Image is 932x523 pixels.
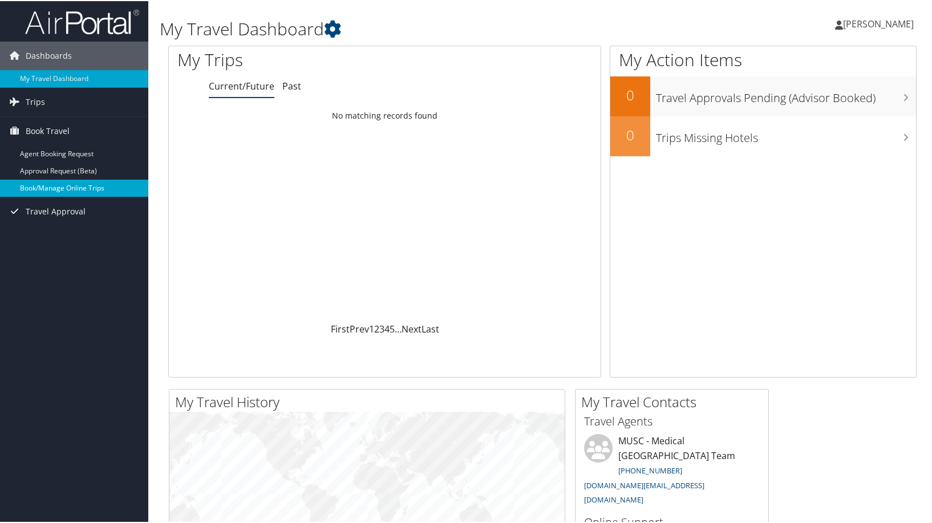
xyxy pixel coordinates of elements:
[835,6,925,40] a: [PERSON_NAME]
[395,322,402,334] span: …
[610,75,916,115] a: 0Travel Approvals Pending (Advisor Booked)
[26,196,86,225] span: Travel Approval
[379,322,384,334] a: 3
[160,16,670,40] h1: My Travel Dashboard
[610,124,650,144] h2: 0
[282,79,301,91] a: Past
[26,87,45,115] span: Trips
[578,433,765,509] li: MUSC - Medical [GEOGRAPHIC_DATA] Team
[177,47,412,71] h1: My Trips
[610,47,916,71] h1: My Action Items
[610,115,916,155] a: 0Trips Missing Hotels
[610,84,650,104] h2: 0
[350,322,369,334] a: Prev
[374,322,379,334] a: 2
[331,322,350,334] a: First
[843,17,914,29] span: [PERSON_NAME]
[369,322,374,334] a: 1
[584,479,704,504] a: [DOMAIN_NAME][EMAIL_ADDRESS][DOMAIN_NAME]
[209,79,274,91] a: Current/Future
[26,40,72,69] span: Dashboards
[656,123,916,145] h3: Trips Missing Hotels
[390,322,395,334] a: 5
[25,7,139,34] img: airportal-logo.png
[584,412,760,428] h3: Travel Agents
[656,83,916,105] h3: Travel Approvals Pending (Advisor Booked)
[402,322,422,334] a: Next
[175,391,565,411] h2: My Travel History
[169,104,601,125] td: No matching records found
[581,391,768,411] h2: My Travel Contacts
[618,464,682,475] a: [PHONE_NUMBER]
[26,116,70,144] span: Book Travel
[422,322,439,334] a: Last
[384,322,390,334] a: 4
